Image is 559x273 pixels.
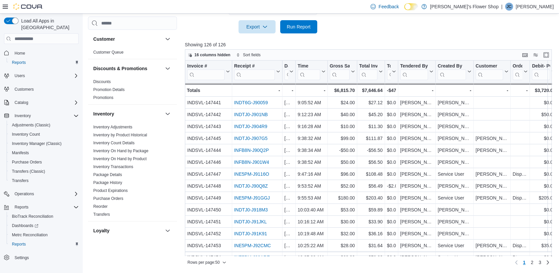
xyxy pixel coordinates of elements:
button: Inventory [93,111,162,117]
div: $108.48 [359,170,382,178]
button: Rows per page:50 [185,258,229,266]
div: [PERSON_NAME] [476,134,508,142]
div: Receipt # URL [234,63,275,80]
span: Inventory On Hand by Package [93,148,149,154]
div: $6,815.70 [330,86,355,94]
div: $24.00 [330,99,355,107]
button: Inventory Count [7,130,81,139]
div: $0.00 [387,99,396,107]
button: Users [12,72,27,80]
div: $180.00 [330,194,355,202]
div: 9:12:23 AM [298,111,325,118]
div: [DATE] [284,99,293,107]
span: Sort fields [243,52,260,58]
span: Metrc Reconciliation [9,231,79,239]
div: - [234,86,280,94]
a: Page 3 of 3 [536,257,544,268]
button: Metrc Reconciliation [7,230,81,240]
div: $0.00 [532,134,555,142]
div: $0.00 [532,158,555,166]
h3: Discounts & Promotions [93,65,147,72]
div: Total Invoiced [359,63,377,69]
a: BioTrack Reconciliation [9,212,56,220]
button: Reports [7,240,81,249]
div: INDSVL-147441 [187,99,230,107]
a: Package History [93,180,122,185]
a: Inventory by Product Historical [93,133,147,137]
div: [DATE] [284,134,293,142]
div: $50.00 [532,111,555,118]
div: $0.00 [532,122,555,130]
a: Promotion Details [93,87,125,92]
span: Operations [15,191,34,197]
a: INDTJ0-J91JKL [234,219,267,224]
div: Gross Sales [330,63,350,80]
div: - [475,86,508,94]
div: 9:38:34 AM [298,146,325,154]
button: Reports [7,58,81,67]
span: Home [15,51,25,56]
span: Reports [12,203,79,211]
div: - [512,86,528,94]
button: Total Discount [387,63,396,80]
a: INDTJ0-J904R9 [234,124,267,129]
div: $0.00 [387,158,396,166]
span: BioTrack Reconciliation [9,212,79,220]
div: [PERSON_NAME] [400,158,433,166]
span: Rows per page : 50 [188,260,220,265]
a: Manifests [9,149,31,157]
a: INE5PM-J92CMC [234,243,271,248]
button: Customers [1,84,81,94]
div: 9:38:32 AM [298,134,325,142]
a: Purchase Orders [9,158,45,166]
button: Order Source [512,63,528,80]
div: $56.49 [359,182,382,190]
div: INDSVL-147442 [187,111,230,118]
span: Transfers [9,177,79,185]
button: Operations [12,190,37,198]
div: [PERSON_NAME] [438,122,471,130]
button: Transfers (Classic) [7,167,81,176]
p: [PERSON_NAME] [516,3,554,11]
span: Home [12,49,79,57]
div: Total Invoiced [359,63,377,80]
div: Debit- POB [532,63,550,69]
div: [PERSON_NAME] [438,99,471,107]
span: Settings [12,253,79,262]
button: Display options [532,51,539,59]
div: - [400,86,433,94]
button: Receipt # [234,63,280,80]
span: Inventory Count [9,130,79,138]
h3: Inventory [93,111,114,117]
button: Reports [1,203,81,212]
div: [DATE] [284,170,293,178]
button: Inventory [12,112,33,120]
span: Dashboards [12,223,38,228]
div: INDSVL-147444 [187,146,230,154]
a: Inventory Count [9,130,43,138]
button: Export [238,20,276,33]
div: $7,646.64 [359,86,382,94]
button: Enter fullscreen [542,51,550,59]
h3: Customer [93,36,115,42]
a: INFB8N-J901W4 [234,159,269,165]
div: Dispense Online [512,170,528,178]
span: 2 [531,259,534,266]
div: -$50.00 [330,146,355,154]
a: Product Expirations [93,188,128,193]
button: Manifests [7,148,81,158]
span: Inventory by Product Historical [93,132,147,138]
h3: Loyalty [93,227,109,234]
a: Dashboards [9,222,41,230]
a: INDTJ0-J901NB [234,112,268,117]
button: Reports [12,203,31,211]
div: Created By [438,63,466,80]
div: [PERSON_NAME] [400,99,433,107]
a: INDTJ0-J918M3 [234,207,268,212]
span: Purchase Orders [12,159,42,165]
div: [DATE] [284,194,293,202]
a: Inventory On Hand by Product [93,157,147,161]
div: $0.00 [387,146,396,154]
div: Inventory [88,123,177,221]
